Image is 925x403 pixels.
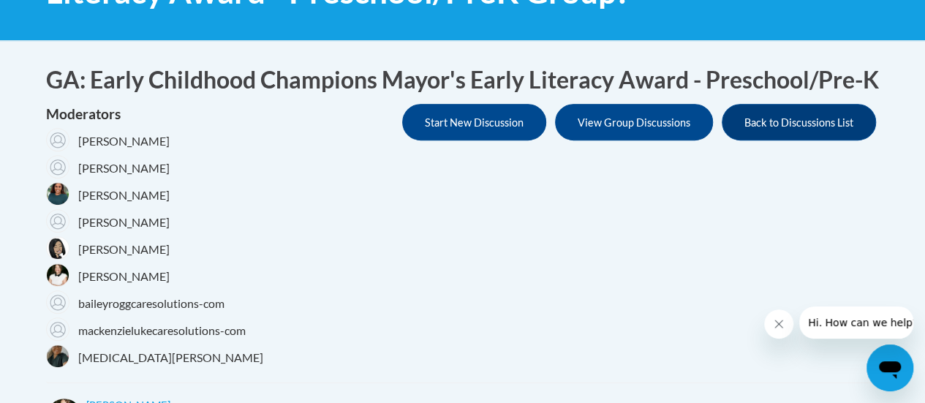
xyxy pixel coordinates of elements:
span: [PERSON_NAME] [78,241,170,257]
img: Shonta Lyons [46,182,69,206]
img: Zehra Ozturk [46,128,69,151]
iframe: Message from company [799,306,913,339]
img: baileyroggcaresolutions-com [46,290,69,314]
img: Trina Heath [46,263,69,287]
span: Hi. How can we help? [9,10,118,22]
img: Beryl Otumfuor [46,155,69,178]
span: [PERSON_NAME] [78,214,170,230]
span: mackenzielukecaresolutions-com [78,323,246,339]
button: View Group Discussions [555,104,713,140]
img: mackenzielukecaresolutions-com [46,317,69,341]
span: [PERSON_NAME] [78,133,170,149]
iframe: Button to launch messaging window [867,344,913,391]
img: Jalyn Snipes [46,344,69,368]
span: [PERSON_NAME] [78,160,170,176]
h1: GA: Early Childhood Champions Mayor's Early Literacy Award - Preschool/Pre-K [46,64,880,97]
img: Toki Singh [46,236,69,260]
span: [PERSON_NAME] [78,268,170,285]
iframe: Close message [764,309,793,339]
span: baileyroggcaresolutions-com [78,295,224,312]
button: Back to Discussions List [722,104,876,140]
button: Start New Discussion [402,104,546,140]
img: Samantha Murillo [46,209,69,233]
span: [PERSON_NAME] [78,187,170,203]
h4: Moderators [46,104,263,125]
span: [MEDICAL_DATA][PERSON_NAME] [78,350,263,366]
